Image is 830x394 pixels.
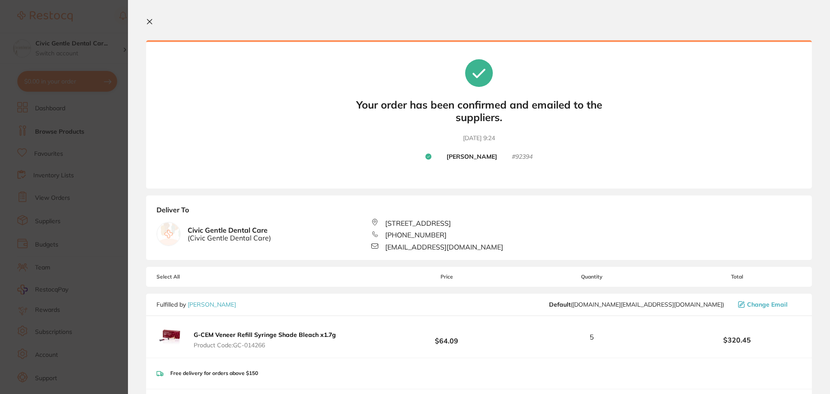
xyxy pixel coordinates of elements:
button: G-CEM Veneer Refill Syringe Shade Bleach x1.7g Product Code:GC-014266 [191,331,338,349]
span: Total [673,274,801,280]
span: Product Code: GC-014266 [194,342,336,349]
span: [EMAIL_ADDRESS][DOMAIN_NAME] [385,243,503,251]
p: Fulfilled by [156,301,236,308]
p: Free delivery for orders above $150 [170,370,258,376]
span: Price [382,274,511,280]
b: [PERSON_NAME] [447,153,497,161]
img: MTljOW9yOA [156,323,184,351]
span: customer.care@henryschein.com.au [549,301,724,308]
b: Your order has been confirmed and emailed to the suppliers. [349,99,609,124]
span: ( Civic Gentle Dental Care ) [188,234,271,242]
span: [PHONE_NUMBER] [385,231,447,239]
button: Change Email [735,301,801,308]
span: Change Email [747,301,788,308]
span: [STREET_ADDRESS] [385,219,451,227]
b: Deliver To [156,206,801,219]
b: G-CEM Veneer Refill Syringe Shade Bleach x1.7g [194,331,336,339]
small: # 92394 [512,153,533,161]
b: Default [549,301,571,308]
b: Civic Gentle Dental Care [188,226,271,242]
img: empty.jpg [157,222,180,246]
b: $320.45 [673,336,801,344]
span: 5 [590,333,594,341]
b: $64.09 [382,329,511,345]
a: [PERSON_NAME] [188,301,236,308]
span: Select All [156,274,243,280]
span: Quantity [511,274,673,280]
